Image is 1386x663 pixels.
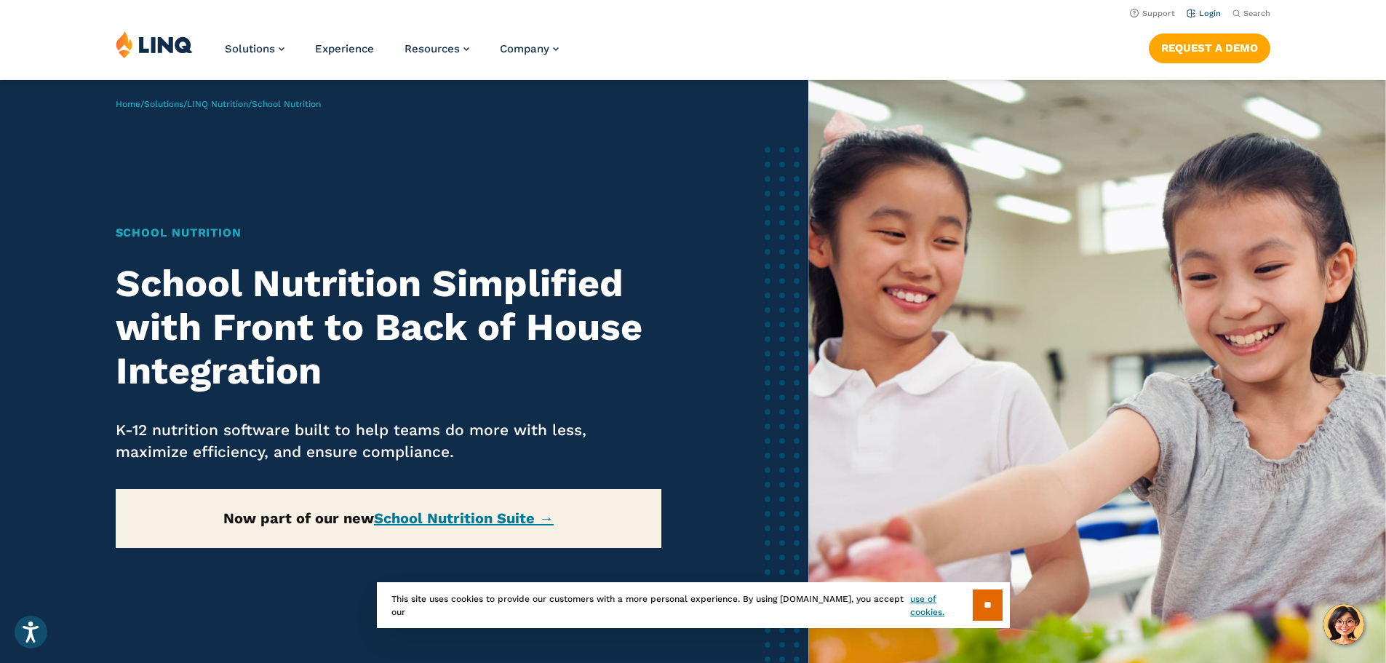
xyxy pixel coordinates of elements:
div: This site uses cookies to provide our customers with a more personal experience. By using [DOMAIN... [377,582,1010,628]
a: School Nutrition Suite → [374,509,554,527]
button: Hello, have a question? Let’s chat. [1323,604,1364,645]
span: School Nutrition [252,99,321,109]
strong: Now part of our new [223,509,554,527]
p: K-12 nutrition software built to help teams do more with less, maximize efficiency, and ensure co... [116,419,662,463]
span: Search [1243,9,1270,18]
a: Home [116,99,140,109]
a: Resources [405,42,469,55]
img: LINQ | K‑12 Software [116,31,193,58]
span: Resources [405,42,460,55]
span: / / / [116,99,321,109]
a: Company [500,42,559,55]
a: Solutions [144,99,183,109]
span: Company [500,42,549,55]
nav: Primary Navigation [225,31,559,79]
button: Open Search Bar [1232,8,1270,19]
a: Request a Demo [1149,33,1270,63]
a: Solutions [225,42,284,55]
a: LINQ Nutrition [187,99,248,109]
nav: Button Navigation [1149,31,1270,63]
a: Login [1187,9,1221,18]
h2: School Nutrition Simplified with Front to Back of House Integration [116,262,662,392]
a: use of cookies. [910,592,972,619]
h1: School Nutrition [116,224,662,242]
span: Solutions [225,42,275,55]
a: Experience [315,42,374,55]
a: Support [1130,9,1175,18]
